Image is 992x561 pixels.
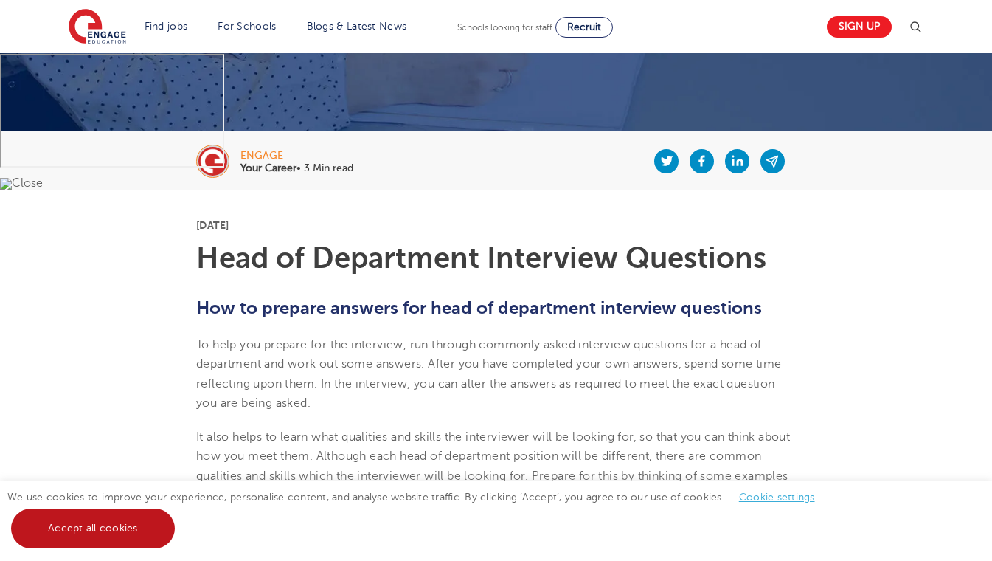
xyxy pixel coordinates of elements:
[196,244,796,273] h1: Head of Department Interview Questions
[196,220,796,230] p: [DATE]
[196,430,791,540] span: It also helps to learn what qualities and skills the interviewer will be looking for, so that you...
[69,9,126,46] img: Engage Education
[145,21,188,32] a: Find jobs
[457,22,552,32] span: Schools looking for staff
[218,21,276,32] a: For Schools
[739,492,815,503] a: Cookie settings
[307,21,407,32] a: Blogs & Latest News
[11,509,175,548] a: Accept all cookies
[12,176,43,190] span: Close
[7,492,830,534] span: We use cookies to improve your experience, personalise content, and analyse website traffic. By c...
[555,17,613,38] a: Recruit
[567,21,601,32] span: Recruit
[196,338,781,410] span: To help you prepare for the interview, run through commonly asked interview questions for a head ...
[196,297,762,318] span: How to prepare answers for head of department interview questions
[827,16,892,38] a: Sign up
